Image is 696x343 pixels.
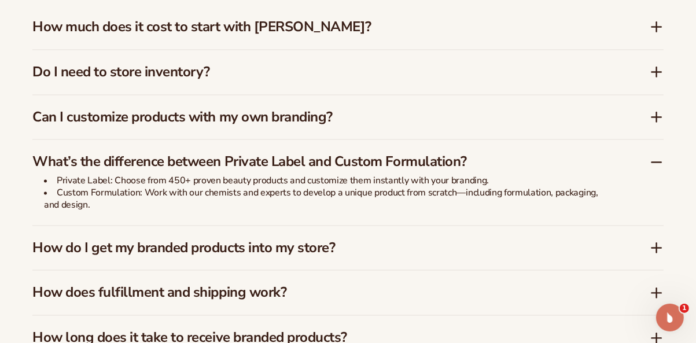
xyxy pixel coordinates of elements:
[44,187,611,211] li: Custom Formulation: Work with our chemists and experts to develop a unique product from scratch—i...
[656,304,684,331] iframe: Intercom live chat
[32,239,615,256] h3: How do I get my branded products into my store?
[32,284,615,301] h3: How does fulfillment and shipping work?
[32,19,615,35] h3: How much does it cost to start with [PERSON_NAME]?
[32,64,615,80] h3: Do I need to store inventory?
[32,153,615,170] h3: What’s the difference between Private Label and Custom Formulation?
[680,304,689,313] span: 1
[44,175,611,187] li: Private Label: Choose from 450+ proven beauty products and customize them instantly with your bra...
[32,109,615,126] h3: Can I customize products with my own branding?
